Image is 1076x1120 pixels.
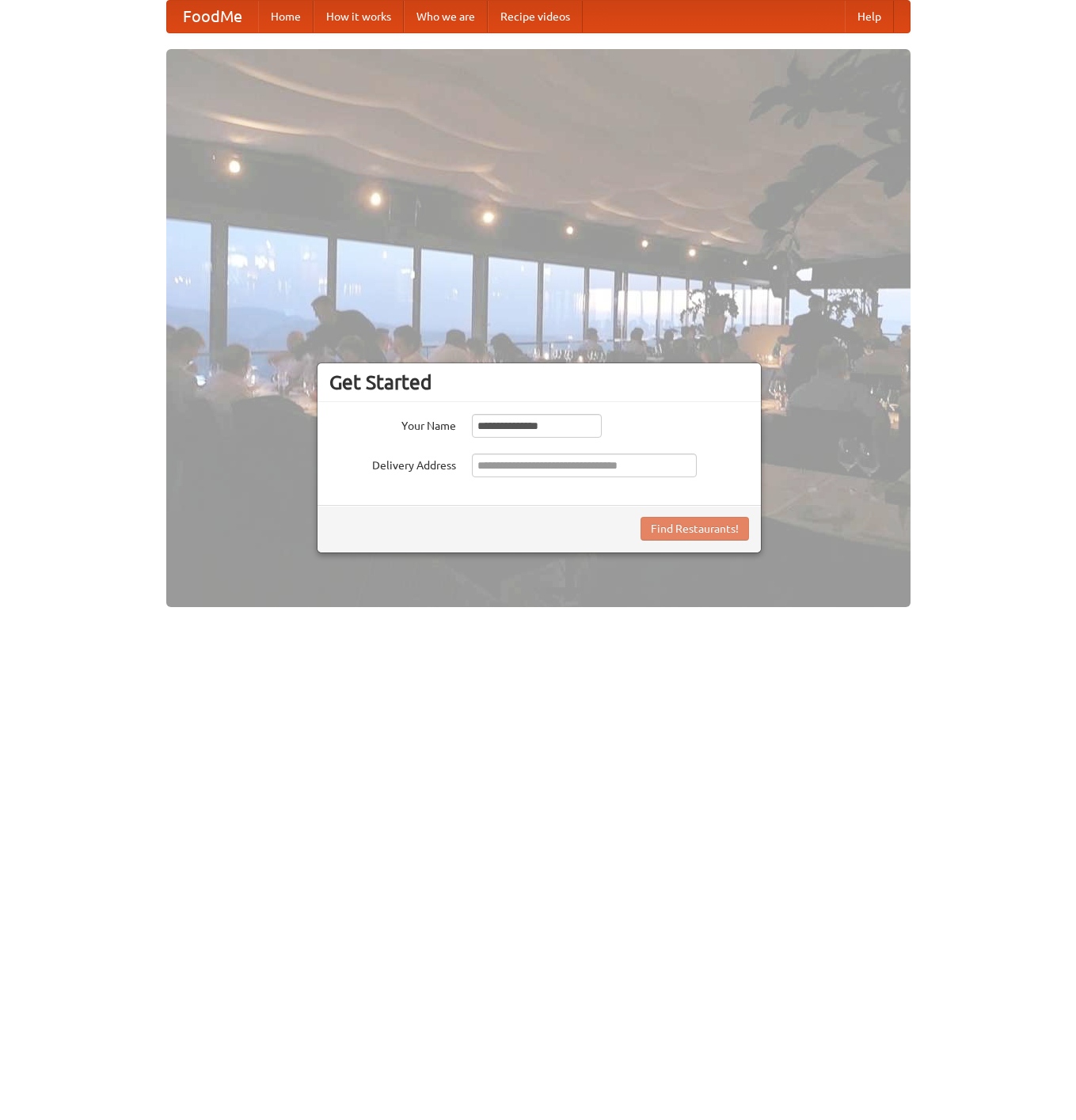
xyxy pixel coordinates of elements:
[641,517,749,541] button: Find Restaurants!
[167,1,258,32] a: FoodMe
[258,1,314,32] a: Home
[329,370,749,394] h3: Get Started
[488,1,583,32] a: Recipe videos
[314,1,404,32] a: How it works
[845,1,894,32] a: Help
[329,414,456,434] label: Your Name
[404,1,488,32] a: Who we are
[329,454,456,473] label: Delivery Address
